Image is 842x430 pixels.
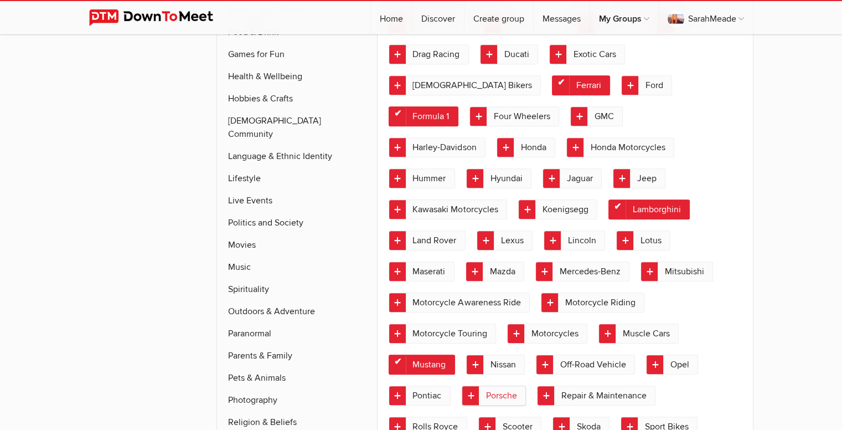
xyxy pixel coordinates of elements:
a: Jeep [613,168,665,188]
a: Photography [217,389,378,411]
a: Health & Wellbeing [217,65,378,88]
a: Motorcycle Touring [389,324,496,344]
a: [DEMOGRAPHIC_DATA] Bikers [389,75,541,95]
a: Games for Fun [217,43,378,65]
a: Kawasaki Motorcycles [389,199,507,219]
a: Motorcycle Riding [541,293,644,313]
a: Lincoln [544,231,605,250]
a: Honda Motorcycles [566,137,674,157]
a: Create group [464,1,533,34]
a: Muscle Cars [598,324,679,344]
a: Formula 1 [389,106,458,126]
img: DownToMeet [89,9,230,26]
a: Lexus [477,231,533,250]
a: Outdoors & Adventure [217,300,378,322]
a: Mustang [389,355,455,375]
a: Lotus [616,231,670,250]
a: Hyundai [466,168,531,188]
a: Hobbies & Crafts [217,88,378,110]
a: Pontiac [389,386,451,406]
a: Ford [621,75,672,95]
a: Harley-Davidson [389,137,485,157]
a: Music [217,256,378,278]
a: Off-Road Vehicle [536,355,635,375]
a: Jaguar [543,168,602,188]
a: Hummer [389,168,455,188]
a: Exotic Cars [549,44,625,64]
a: Repair & Maintenance [537,386,655,406]
a: [DEMOGRAPHIC_DATA] Community [217,110,378,145]
a: Nissan [466,355,525,375]
a: GMC [570,106,623,126]
a: Live Events [217,190,378,212]
a: Language & Ethnic Identity [217,145,378,167]
a: Lifestyle [217,167,378,190]
a: Home [371,1,412,34]
a: Pets & Animals [217,367,378,389]
a: Paranormal [217,322,378,345]
a: Drag Racing [389,44,469,64]
a: Discover [412,1,464,34]
a: My Groups [590,1,658,34]
a: Motorcycles [507,324,587,344]
a: Parents & Family [217,345,378,367]
a: Land Rover [389,231,466,250]
a: Koenigsegg [518,199,597,219]
a: Movies [217,234,378,256]
a: Motorcycle Awareness Ride [389,293,530,313]
a: SarahMeade [659,1,753,34]
a: Mitsubishi [640,262,713,281]
a: Four Wheelers [469,106,559,126]
a: Politics and Society [217,212,378,234]
a: Mazda [466,262,524,281]
a: Lamborghini [608,199,690,219]
a: Ducati [480,44,538,64]
a: Messages [534,1,590,34]
a: Ferrari [552,75,610,95]
a: Opel [646,355,698,375]
a: Spirituality [217,278,378,300]
a: Porsche [462,386,526,406]
a: Mercedes-Benz [535,262,629,281]
a: Maserati [389,262,454,281]
a: Honda [497,137,555,157]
